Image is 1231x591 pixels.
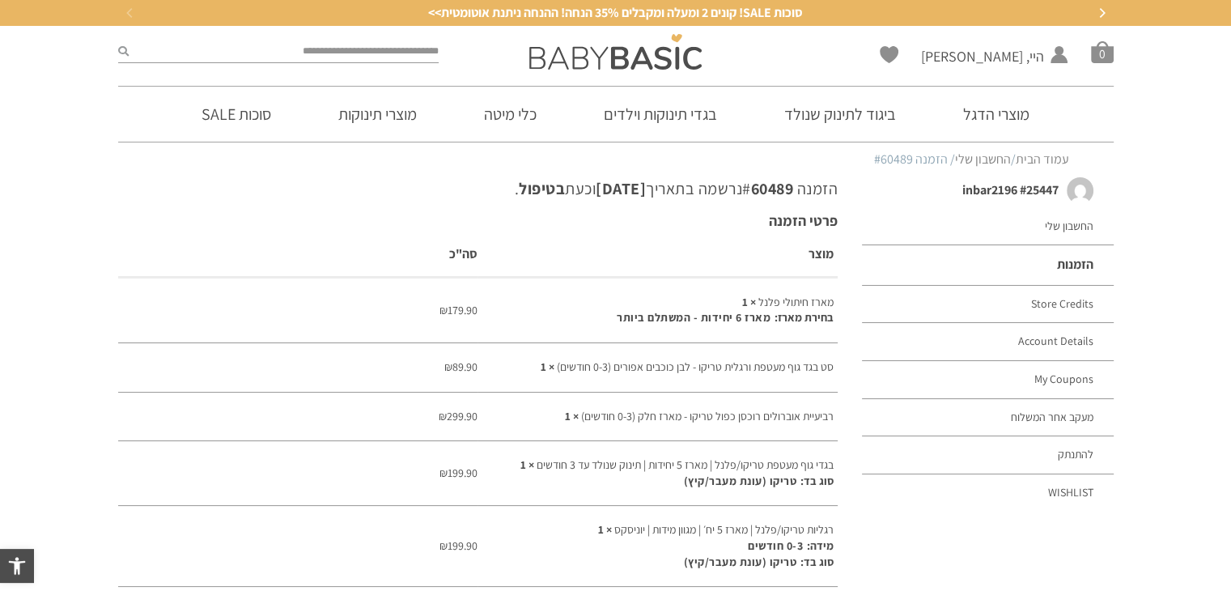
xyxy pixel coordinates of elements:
[118,212,838,230] h2: פרטי הזמנה
[439,538,448,553] span: ₪
[537,457,834,472] a: בגדי גוף מעטפת טריקו/פלנל | מארז 5 יחידות | תינוק שנולד עד 3 חודשים
[444,359,478,374] bdi: 89.90
[1089,1,1114,25] button: Next
[519,178,565,199] mark: בטיפול
[439,303,478,317] bdi: 179.90
[439,466,448,480] span: ₪
[617,310,770,326] p: מארז 6 יחידות - המשתלם ביותר
[460,87,561,142] a: כלי מיטה
[862,208,1113,512] nav: דפי חשבון
[557,359,834,374] a: סט בגד גוף מעטפת ורגלית טריקו - לבן כוכבים אפורים (0-3 חודשים)
[939,87,1054,142] a: מוצרי הדגל
[921,67,1044,87] span: החשבון שלי
[770,310,834,326] strong: בחירת מארז:
[614,522,834,537] a: רגליות טריקו/פלנל | מארז 5 יח׳ | מגוון מידות | יוניסקס
[581,409,834,423] a: רביעיית אוברולים רוכסן כפול טריקו - מארז חלק (0-3 חודשים)
[444,359,452,374] span: ₪
[748,538,803,555] p: 0-3 חודשים
[439,409,478,423] bdi: 299.90
[1016,151,1069,168] a: עמוד הבית
[684,555,797,571] p: טריקו (עונת מעבר/קיץ)
[439,466,478,480] bdi: 199.90
[758,295,834,309] a: מארז חיתולי פלנל
[796,474,834,490] strong: סוג בד:
[684,474,797,490] p: טריקו (עונת מעבר/קיץ)
[177,87,295,142] a: סוכות SALE
[439,409,447,423] span: ₪
[1091,40,1114,63] a: סל קניות0
[163,151,1069,168] nav: Breadcrumb
[541,359,554,374] strong: × 1
[862,436,1113,474] a: להתנתק
[880,46,898,63] a: Wishlist
[565,409,579,423] strong: × 1
[1091,40,1114,63] span: סל קניות
[862,286,1113,324] a: Store Credits
[796,555,834,571] strong: סוג בד:
[118,241,478,277] th: סה"כ
[862,474,1113,512] a: Wishlist
[134,4,1097,22] a: סוכות SALE! קונים 2 ומעלה ומקבלים ‎35% הנחה! ההנחה ניתנת אוטומטית>>
[439,538,478,553] bdi: 199.90
[579,87,741,142] a: בגדי תינוקות וילדים
[314,87,441,142] a: מוצרי תינוקות
[596,178,646,199] mark: [DATE]
[520,457,534,472] strong: × 1
[880,46,898,69] span: Wishlist
[862,323,1113,361] a: Account Details
[760,87,920,142] a: ביגוד לתינוק שנולד
[862,399,1113,437] a: מעקב אחר המשלוח
[955,151,1011,168] a: החשבון שלי
[862,245,1113,285] a: הזמנות
[439,303,448,317] span: ₪
[118,177,838,200] p: הזמנה # נרשמה בתאריך וכעת .
[803,538,834,555] strong: מידה:
[751,178,794,199] mark: 60489
[858,181,1062,199] div: inbar2196 #25447
[862,208,1113,246] a: החשבון שלי
[742,295,756,309] strong: × 1
[598,522,612,537] strong: × 1
[862,361,1113,399] a: My Coupons
[428,4,803,22] span: סוכות SALE! קונים 2 ומעלה ומקבלים ‎35% הנחה! ההנחה ניתנת אוטומטית>>
[529,34,702,70] img: Baby Basic בגדי תינוקות וילדים אונליין
[478,241,838,277] th: מוצר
